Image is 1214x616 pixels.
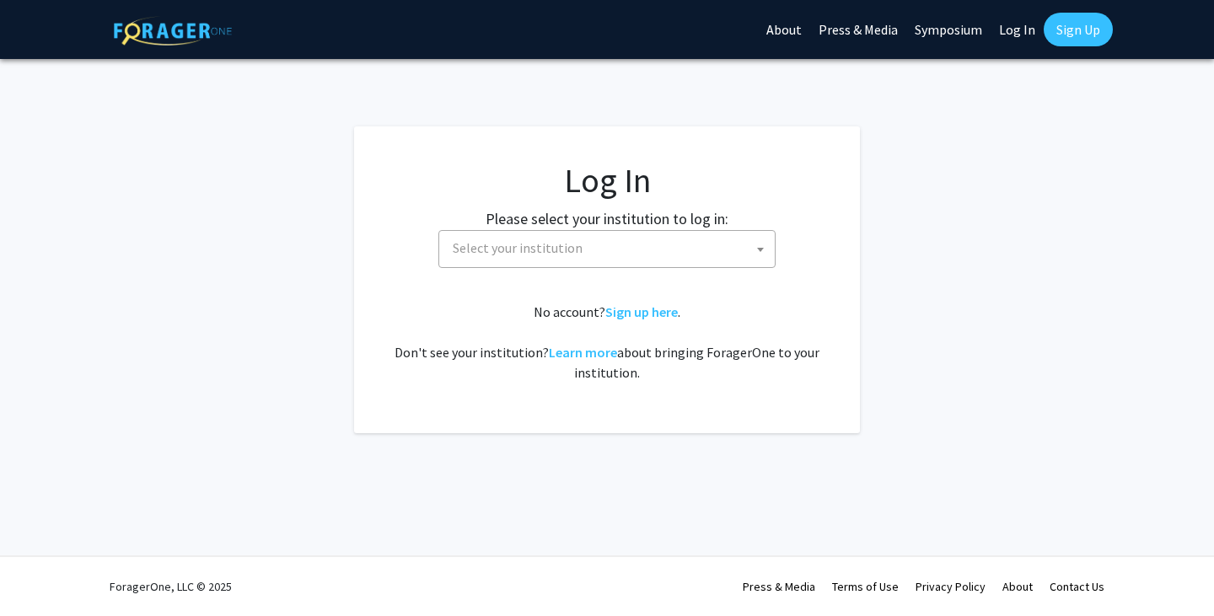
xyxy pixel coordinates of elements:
a: Sign up here [605,303,678,320]
a: Learn more about bringing ForagerOne to your institution [549,344,617,361]
div: No account? . Don't see your institution? about bringing ForagerOne to your institution. [388,302,826,383]
div: ForagerOne, LLC © 2025 [110,557,232,616]
img: ForagerOne Logo [114,16,232,46]
a: Terms of Use [832,579,899,594]
label: Please select your institution to log in: [486,207,728,230]
span: Select your institution [438,230,776,268]
a: Press & Media [743,579,815,594]
a: Sign Up [1044,13,1113,46]
span: Select your institution [453,239,583,256]
h1: Log In [388,160,826,201]
span: Select your institution [446,231,775,265]
a: About [1002,579,1033,594]
a: Contact Us [1050,579,1104,594]
a: Privacy Policy [916,579,986,594]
